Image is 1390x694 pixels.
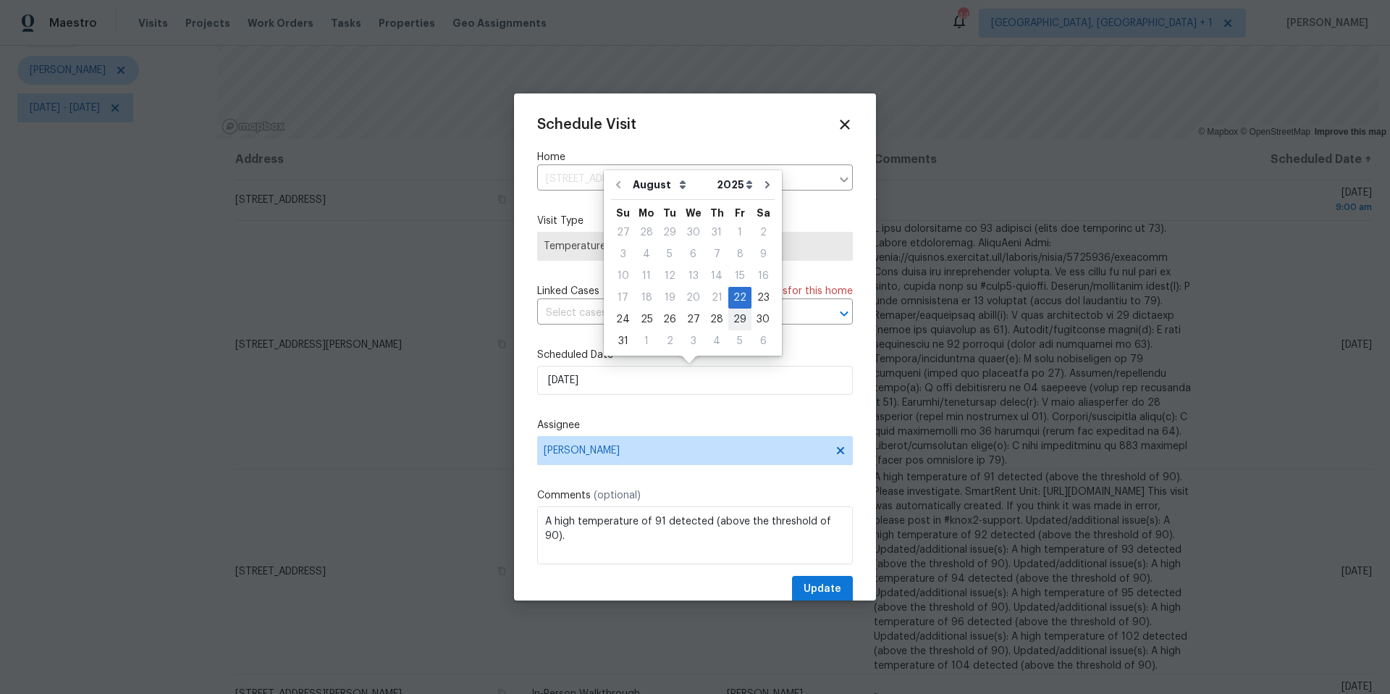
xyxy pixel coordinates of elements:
div: Sat Aug 23 2025 [751,287,775,309]
div: 3 [611,244,635,264]
div: Wed Jul 30 2025 [681,222,705,243]
div: 24 [611,309,635,330]
abbr: Monday [639,208,654,218]
div: 22 [728,288,751,308]
div: 5 [658,244,681,264]
input: M/D/YYYY [537,366,853,395]
div: Tue Aug 26 2025 [658,309,681,330]
textarea: A high temperature of 91 detected (above the threshold of 90). Please investigate. SmartRent Unit... [537,506,853,564]
input: Enter in an address [537,168,831,191]
div: Sat Aug 16 2025 [751,265,775,287]
span: Temperature Check [544,239,846,254]
div: Sat Sep 06 2025 [751,330,775,352]
div: Thu Aug 28 2025 [705,309,728,330]
div: Tue Sep 02 2025 [658,330,681,352]
div: 28 [705,309,728,330]
div: Tue Jul 29 2025 [658,222,681,243]
div: Sat Aug 30 2025 [751,309,775,330]
select: Month [629,174,713,196]
label: Visit Type [537,214,853,228]
div: Mon Jul 28 2025 [635,222,658,243]
div: 6 [751,331,775,351]
div: 15 [728,266,751,286]
div: 10 [611,266,635,286]
div: Tue Aug 12 2025 [658,265,681,287]
span: Update [804,580,841,598]
label: Scheduled Date [537,348,853,362]
button: Go to next month [757,170,778,199]
label: Comments [537,488,853,503]
abbr: Sunday [616,208,630,218]
div: Sun Jul 27 2025 [611,222,635,243]
div: 21 [705,288,728,308]
div: 31 [611,331,635,351]
div: 8 [728,244,751,264]
div: 27 [681,309,705,330]
div: Fri Aug 29 2025 [728,309,751,330]
div: 11 [635,266,658,286]
div: Mon Aug 11 2025 [635,265,658,287]
div: 28 [635,222,658,243]
button: Go to previous month [607,170,629,199]
div: Sun Aug 31 2025 [611,330,635,352]
div: Wed Aug 20 2025 [681,287,705,309]
div: 13 [681,266,705,286]
div: Tue Aug 19 2025 [658,287,681,309]
div: Wed Aug 13 2025 [681,265,705,287]
div: 31 [705,222,728,243]
abbr: Friday [735,208,745,218]
div: 2 [751,222,775,243]
div: 4 [705,331,728,351]
div: 7 [705,244,728,264]
select: Year [713,174,757,196]
div: 1 [728,222,751,243]
abbr: Saturday [757,208,770,218]
div: Fri Aug 22 2025 [728,287,751,309]
div: Thu Aug 21 2025 [705,287,728,309]
div: Thu Sep 04 2025 [705,330,728,352]
div: Tue Aug 05 2025 [658,243,681,265]
div: 19 [658,288,681,308]
div: Thu Aug 14 2025 [705,265,728,287]
div: 26 [658,309,681,330]
div: 3 [681,331,705,351]
div: 12 [658,266,681,286]
input: Select cases [537,302,812,325]
div: Wed Aug 06 2025 [681,243,705,265]
div: Wed Sep 03 2025 [681,330,705,352]
div: Fri Aug 01 2025 [728,222,751,243]
div: 1 [635,331,658,351]
div: 29 [658,222,681,243]
div: Thu Jul 31 2025 [705,222,728,243]
span: Linked Cases [537,284,599,298]
div: Sun Aug 03 2025 [611,243,635,265]
abbr: Tuesday [663,208,676,218]
div: 17 [611,288,635,308]
div: Sat Aug 09 2025 [751,243,775,265]
label: Assignee [537,418,853,432]
div: Sun Aug 17 2025 [611,287,635,309]
div: Mon Aug 25 2025 [635,309,658,330]
div: Wed Aug 27 2025 [681,309,705,330]
div: Mon Aug 04 2025 [635,243,658,265]
span: Schedule Visit [537,117,636,132]
div: Sun Aug 10 2025 [611,265,635,287]
div: 25 [635,309,658,330]
button: Update [792,576,853,603]
div: Fri Aug 08 2025 [728,243,751,265]
div: Thu Aug 07 2025 [705,243,728,265]
abbr: Wednesday [686,208,702,218]
div: 5 [728,331,751,351]
label: Home [537,150,853,164]
div: Fri Sep 05 2025 [728,330,751,352]
div: 27 [611,222,635,243]
div: 23 [751,288,775,308]
span: [PERSON_NAME] [544,445,827,456]
div: 18 [635,288,658,308]
span: Close [837,117,853,133]
div: 30 [751,309,775,330]
div: 30 [681,222,705,243]
div: 16 [751,266,775,286]
div: 9 [751,244,775,264]
span: (optional) [594,490,641,501]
